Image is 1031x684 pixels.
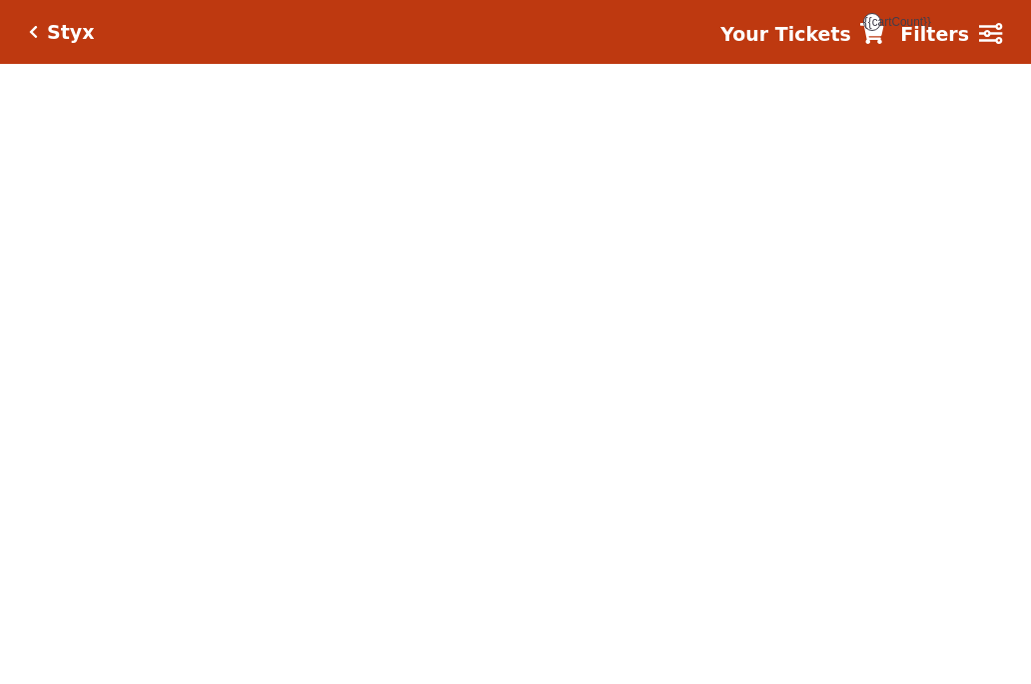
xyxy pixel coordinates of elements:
strong: Filters [900,23,969,45]
a: Click here to go back to filters [29,25,38,39]
a: Your Tickets {{cartCount}} [720,20,884,49]
span: {{cartCount}} [863,13,881,31]
h5: Styx [47,21,94,44]
a: Filters [900,20,1002,49]
strong: Your Tickets [720,23,851,45]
